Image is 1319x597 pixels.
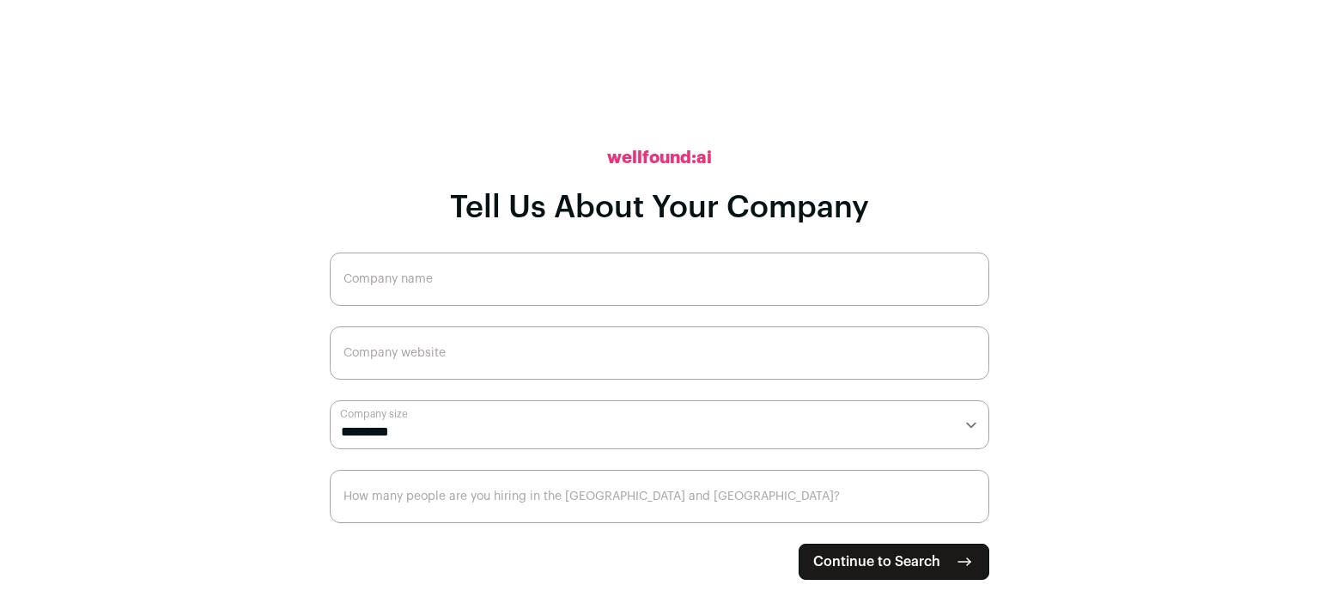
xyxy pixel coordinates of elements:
button: Continue to Search [799,544,989,580]
h1: Tell Us About Your Company [450,191,869,225]
span: Continue to Search [813,551,940,572]
input: Company name [330,253,989,306]
input: How many people are you hiring in the US and Canada? [330,470,989,523]
input: Company website [330,326,989,380]
h2: wellfound:ai [607,146,712,170]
